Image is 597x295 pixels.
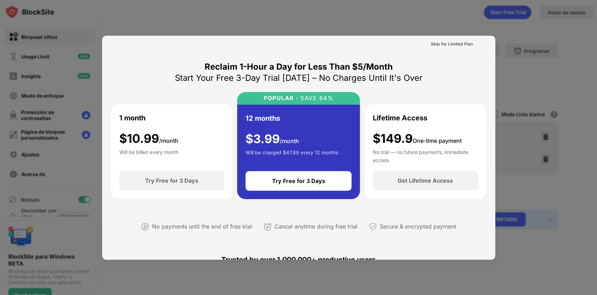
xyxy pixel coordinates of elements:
div: No payments until the end of free trial [152,222,252,232]
div: Secure & encrypted payment [380,222,456,232]
span: One-time payment [413,137,462,144]
div: $ 10.99 [119,132,178,146]
div: Reclaim 1-Hour a Day for Less Than $5/Month [205,61,393,72]
div: Try Free for 3 Days [272,177,325,184]
span: /month [159,137,178,144]
img: not-paying [141,223,149,231]
img: cancel-anytime [263,223,272,231]
div: 1 month [119,113,145,123]
div: Skip for Limited Plan [431,41,473,48]
div: Start Your Free 3-Day Trial [DATE] – No Charges Until It's Over [175,72,422,84]
div: Trusted by over 1,000,000+ productive users [111,243,487,276]
div: No trial — no future payments, immediate access [373,148,478,162]
div: $149.9 [373,132,462,146]
div: Lifetime Access [373,113,427,123]
div: POPULAR · [264,95,298,101]
img: secured-payment [369,223,377,231]
div: Cancel anytime during free trial [275,222,357,232]
div: 12 months [246,113,280,124]
div: Will be billed every month [119,148,178,162]
div: Try Free for 3 Days [145,177,198,184]
div: $ 3.99 [246,132,299,146]
span: /month [280,138,299,145]
div: Get Lifetime Access [398,177,453,184]
div: SAVE 64% [298,95,334,101]
div: Will be charged $47.88 every 12 months [246,149,338,163]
